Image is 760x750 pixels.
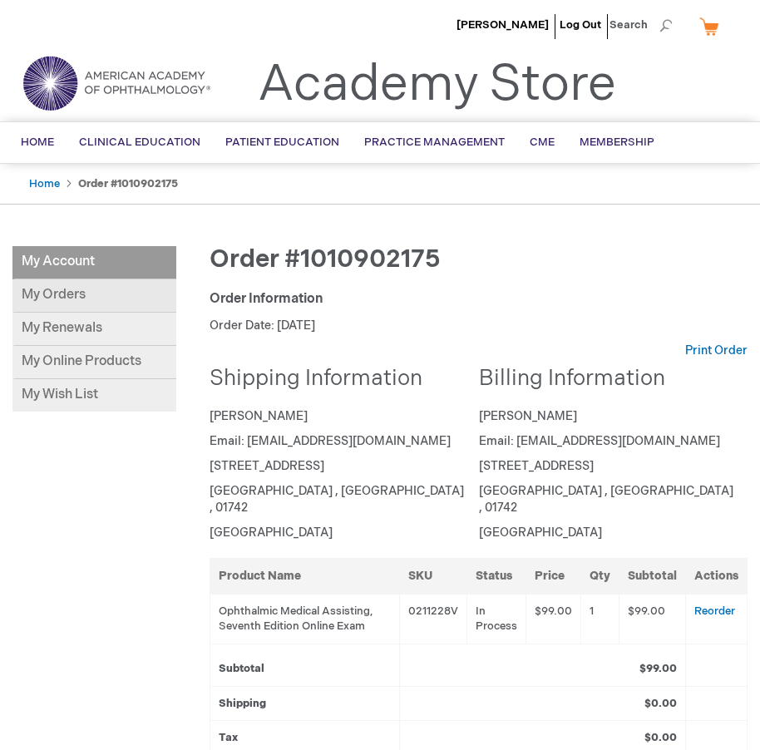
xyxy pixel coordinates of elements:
[526,594,581,644] td: $99.00
[210,594,400,644] td: Ophthalmic Medical Assisting, Seventh Edition Online Exam
[644,697,677,710] strong: $0.00
[479,459,594,473] span: [STREET_ADDRESS]
[479,525,602,540] span: [GEOGRAPHIC_DATA]
[479,434,720,448] span: Email: [EMAIL_ADDRESS][DOMAIN_NAME]
[12,313,176,346] a: My Renewals
[560,18,601,32] a: Log Out
[12,379,176,412] a: My Wish List
[210,434,451,448] span: Email: [EMAIL_ADDRESS][DOMAIN_NAME]
[210,368,466,392] h2: Shipping Information
[219,697,266,710] strong: Shipping
[526,558,581,594] th: Price
[219,731,238,744] strong: Tax
[210,484,464,515] span: [GEOGRAPHIC_DATA] , [GEOGRAPHIC_DATA] , 01742
[479,409,577,423] span: [PERSON_NAME]
[210,558,400,594] th: Product Name
[581,558,619,594] th: Qty
[694,604,735,618] a: Reorder
[581,594,619,644] td: 1
[530,136,555,149] span: CME
[210,244,441,274] span: Order #1010902175
[210,290,748,309] div: Order Information
[467,558,526,594] th: Status
[12,279,176,313] a: My Orders
[400,594,467,644] td: 0211228V
[479,368,735,392] h2: Billing Information
[467,594,526,644] td: In Process
[21,136,54,149] span: Home
[685,343,748,359] a: Print Order
[210,318,748,334] p: Order Date: [DATE]
[258,55,616,115] a: Academy Store
[456,18,549,32] a: [PERSON_NAME]
[219,662,264,675] strong: Subtotal
[609,8,673,42] span: Search
[686,558,748,594] th: Actions
[78,177,178,190] strong: Order #1010902175
[12,346,176,379] a: My Online Products
[580,136,654,149] span: Membership
[639,662,677,675] strong: $99.00
[210,459,324,473] span: [STREET_ADDRESS]
[479,484,733,515] span: [GEOGRAPHIC_DATA] , [GEOGRAPHIC_DATA] , 01742
[644,731,677,744] strong: $0.00
[29,177,60,190] a: Home
[210,409,308,423] span: [PERSON_NAME]
[400,558,467,594] th: SKU
[619,594,686,644] td: $99.00
[619,558,686,594] th: Subtotal
[210,525,333,540] span: [GEOGRAPHIC_DATA]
